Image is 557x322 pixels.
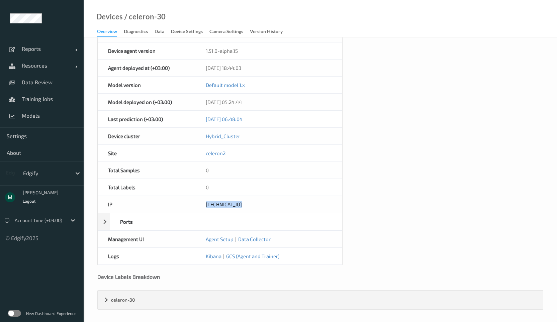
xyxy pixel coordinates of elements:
a: Hybrid_Cluster [206,133,240,139]
div: [TECHNICAL_ID] [196,196,342,213]
div: Model deployed on (+03:00) [98,94,196,110]
a: Kibana [206,253,221,259]
a: Devices [96,13,123,20]
div: Device cluster [98,128,196,144]
a: Data Collector [238,236,271,242]
a: Camera Settings [209,27,250,36]
a: Diagnostics [124,27,155,36]
div: Device Labels Breakdown [97,274,543,280]
div: Site [98,145,196,162]
a: Data [155,27,171,36]
div: [DATE] 05:24:44 [196,94,342,110]
div: Device agent version [98,42,196,59]
div: Ports [110,213,203,230]
div: Logs [98,248,196,264]
a: celeron2 [206,150,225,156]
a: GCS (Agent and Trainer) [226,253,279,259]
a: [DATE] 06:48:04 [206,116,243,122]
div: Camera Settings [209,28,243,36]
div: Management UI [98,231,196,247]
div: [DATE] 18:44:03 [196,60,342,76]
div: Diagnostics [124,28,148,36]
a: Version History [250,27,289,36]
div: 1.51.0-alpha.15 [196,42,342,59]
div: Model version [98,77,196,93]
a: Overview [97,27,124,37]
a: Default model 1.x [206,82,245,88]
div: Agent deployed at (+03:00) [98,60,196,76]
div: celeron-30 [98,291,543,309]
div: Last prediction (+03:00) [98,111,196,127]
div: Overview [97,28,117,37]
a: Agent Setup [206,236,234,242]
div: Total Samples [98,162,196,179]
div: 0 [196,162,342,179]
div: Version History [250,28,283,36]
a: Device Settings [171,27,209,36]
span: | [234,236,238,242]
div: 0 [196,179,342,196]
div: Device Settings [171,28,203,36]
div: / celeron-30 [123,13,166,20]
div: Total Labels [98,179,196,196]
span: | [221,253,226,259]
div: Data [155,28,164,36]
div: Ports [98,213,342,230]
div: IP [98,196,196,213]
